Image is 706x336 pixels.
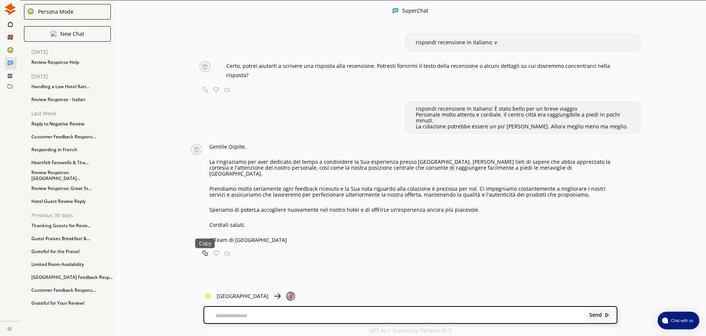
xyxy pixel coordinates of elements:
img: Close [27,8,34,15]
img: Favorite [213,250,219,256]
img: Close [203,292,212,301]
p: Cordiali saluti, [209,222,617,228]
div: Review Response Help [28,57,114,68]
p: New Chat [60,31,84,37]
div: Guest Praises Breakfast &... [28,233,114,244]
img: Copy [202,250,208,256]
div: Copy [195,239,215,248]
p: Speriamo di poterLa accogliere nuovamente nel nostro hotel e di offrirLe un’esperienza ancora più... [209,207,617,213]
a: Close [1,321,20,334]
p: rispondi recensione in italiano: È stato bello per un breve viaggio [416,106,630,112]
img: Close [393,8,398,14]
span: Certo, potrei aiutarti a scrivere una risposta alla recensione. Potresti fornirmi il testo della ... [226,62,610,79]
div: Limited Room Availability [28,259,114,270]
img: Close [51,31,56,37]
p: Personale molto attento e cordiale. Il centro città era raggiungibile a piedi in pochi minuti. [416,112,630,124]
div: Customer Feedback Respons... [28,131,114,142]
div: Customer Feedback Respons... [28,285,114,296]
div: Thanking Guests for Revie... [28,220,114,231]
img: Save [225,250,230,256]
p: Prendiamo molto seriamente ogni feedback ricevuto e la Sua nota riguardo alla colazione è prezios... [209,186,617,198]
p: GPT 4o + Supercopy Persona-AI 3 [370,328,451,333]
div: Review Response: Great St... [28,183,114,194]
img: Close [7,326,12,331]
div: Handling a Low Hotel Rati... [28,81,114,92]
div: Grateful for Your Review! [28,298,114,309]
img: Close [187,61,223,72]
p: Previous 30 days [31,212,114,218]
img: Close [187,144,206,155]
b: Send [589,312,602,318]
span: Chat with us [668,318,695,323]
button: atlas-launcher [658,312,699,329]
p: La colazione potrebbe essere un po' [PERSON_NAME]. Allora meglio meno ma meglio. [416,124,630,129]
img: Close [273,292,282,301]
div: Persona Mode [35,9,73,15]
p: Il Team di [GEOGRAPHIC_DATA] [209,237,617,243]
img: Save [225,87,230,93]
img: Close [286,292,295,301]
p: [GEOGRAPHIC_DATA] [217,293,268,299]
div: Responding to a Review [28,311,114,322]
p: [DATE] [31,49,114,55]
div: Heartfelt Farewells & Tha... [28,157,114,168]
div: Review Response - Italian [28,94,114,105]
div: Responding in French [28,144,114,155]
div: Reply to Negative Review [28,118,114,129]
p: Gentile Ospite, [209,144,617,150]
div: Review Response: [GEOGRAPHIC_DATA]... [28,170,114,181]
div: Grateful for the Praise! [28,246,114,257]
img: Copy [202,87,208,93]
p: [DATE] [31,73,114,79]
div: Hotel Guest Review Reply [28,196,114,207]
p: La ringraziamo per aver dedicato del tempo a condividere la Sua esperienza presso [GEOGRAPHIC_DAT... [209,159,617,177]
span: rispondi recensione in italiano: v [416,39,497,46]
img: Close [604,312,610,318]
div: [GEOGRAPHIC_DATA] Feedback Resp... [28,272,114,283]
p: Last Week [31,111,114,117]
img: Close [4,3,16,15]
img: Favorite [213,87,219,93]
div: SuperChat [402,8,428,15]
